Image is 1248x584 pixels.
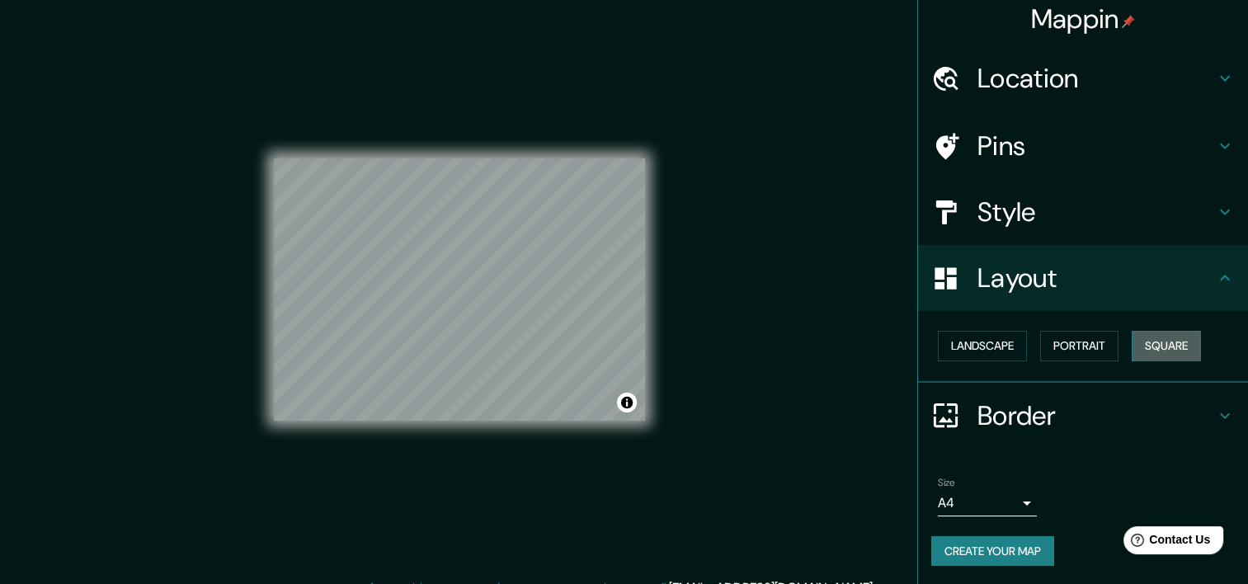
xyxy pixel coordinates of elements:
[977,261,1215,294] h4: Layout
[617,393,637,412] button: Toggle attribution
[931,536,1054,567] button: Create your map
[977,195,1215,228] h4: Style
[977,62,1215,95] h4: Location
[1101,520,1230,566] iframe: Help widget launcher
[918,113,1248,179] div: Pins
[918,383,1248,449] div: Border
[918,45,1248,111] div: Location
[977,130,1215,162] h4: Pins
[918,179,1248,245] div: Style
[274,158,645,421] canvas: Map
[938,331,1027,361] button: Landscape
[938,490,1037,516] div: A4
[1031,2,1136,35] h4: Mappin
[938,475,955,489] label: Size
[918,245,1248,311] div: Layout
[977,399,1215,432] h4: Border
[1132,331,1201,361] button: Square
[1122,15,1135,28] img: pin-icon.png
[1040,331,1118,361] button: Portrait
